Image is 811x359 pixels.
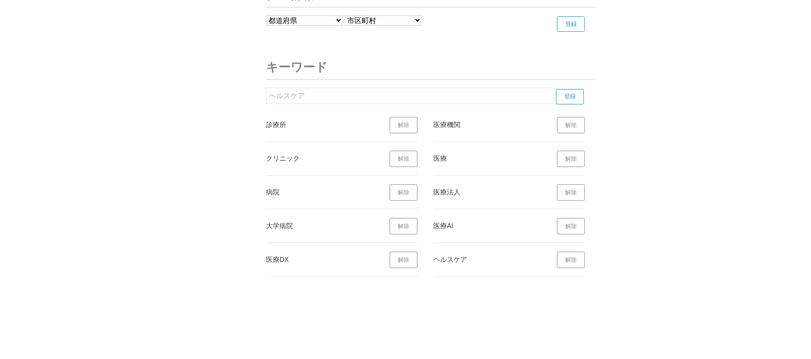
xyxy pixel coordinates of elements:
div: 大学病院 [266,219,374,231]
a: 解除 [390,252,418,268]
a: 解除 [390,151,418,167]
input: 登録 [557,16,585,32]
a: 解除 [390,117,418,133]
div: 医療機関 [433,118,542,130]
a: 解除 [557,184,585,201]
div: クリニック [266,152,374,164]
a: 解除 [557,252,585,268]
a: 解除 [557,117,585,133]
input: キーワードを入力 [266,88,554,104]
div: 医療 [433,152,542,164]
div: 医療DX [266,253,374,265]
a: 解除 [390,218,418,234]
div: 医療AI [433,219,542,231]
a: 解除 [557,218,585,234]
div: 病院 [266,186,374,198]
div: 診療所 [266,118,374,130]
div: ヘルスケア [433,253,542,265]
div: 医療法人 [433,186,542,198]
input: 登録 [556,89,584,104]
a: 解除 [390,184,418,201]
h3: キーワード [266,55,596,80]
a: 解除 [557,151,585,167]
